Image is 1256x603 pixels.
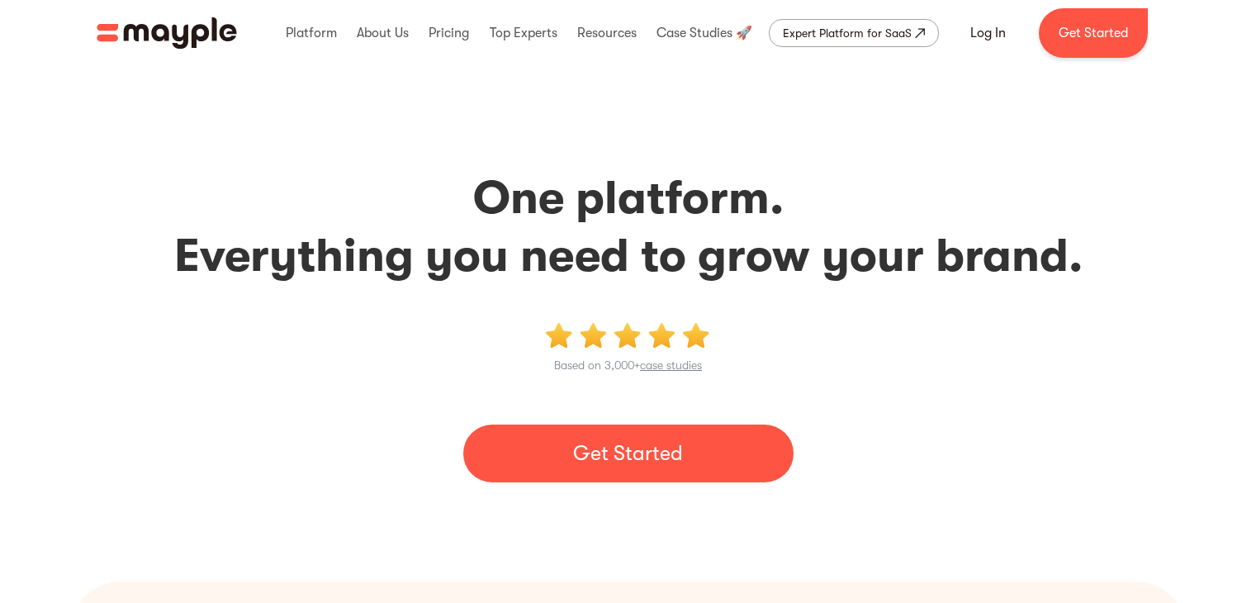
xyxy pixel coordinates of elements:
a: Get Started [1039,8,1148,58]
img: Mayple logo [97,17,237,49]
div: Expert Platform for SaaS [783,23,912,43]
h2: One platform. Everything you need to grow your brand. [75,169,1182,285]
a: case studies [640,358,702,372]
a: Get Started [463,425,794,482]
a: Expert Platform for SaaS [769,19,939,47]
a: Log In [950,13,1026,53]
p: Based on 3,000+ [554,355,702,375]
